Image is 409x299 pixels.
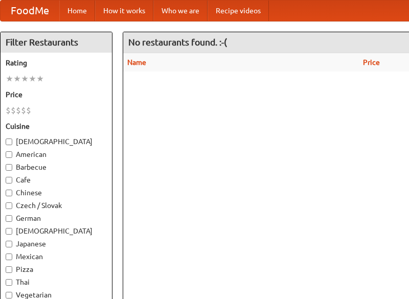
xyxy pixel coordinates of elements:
label: German [6,213,107,223]
a: FoodMe [1,1,59,21]
h5: Cuisine [6,121,107,131]
li: $ [11,105,16,116]
li: ★ [36,73,44,84]
li: ★ [13,73,21,84]
input: Vegetarian [6,292,12,298]
input: German [6,215,12,222]
input: [DEMOGRAPHIC_DATA] [6,228,12,235]
input: Czech / Slovak [6,202,12,209]
a: Name [127,58,146,66]
a: Home [59,1,95,21]
li: ★ [6,73,13,84]
li: $ [26,105,31,116]
label: Mexican [6,251,107,262]
input: Mexican [6,254,12,260]
ng-pluralize: No restaurants found. :-( [128,37,227,47]
h5: Price [6,89,107,100]
li: $ [6,105,11,116]
input: [DEMOGRAPHIC_DATA] [6,139,12,145]
h5: Rating [6,58,107,68]
a: Price [363,58,380,66]
label: Czech / Slovak [6,200,107,211]
a: How it works [95,1,153,21]
input: Barbecue [6,164,12,171]
label: [DEMOGRAPHIC_DATA] [6,226,107,236]
li: $ [16,105,21,116]
label: Barbecue [6,162,107,172]
input: Thai [6,279,12,286]
a: Who we are [153,1,208,21]
label: Cafe [6,175,107,185]
input: American [6,151,12,158]
label: [DEMOGRAPHIC_DATA] [6,136,107,147]
label: American [6,149,107,159]
label: Thai [6,277,107,287]
li: ★ [29,73,36,84]
label: Japanese [6,239,107,249]
label: Pizza [6,264,107,274]
label: Chinese [6,188,107,198]
input: Chinese [6,190,12,196]
input: Cafe [6,177,12,183]
a: Recipe videos [208,1,269,21]
h4: Filter Restaurants [1,32,112,53]
li: ★ [21,73,29,84]
li: $ [21,105,26,116]
input: Japanese [6,241,12,247]
input: Pizza [6,266,12,273]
